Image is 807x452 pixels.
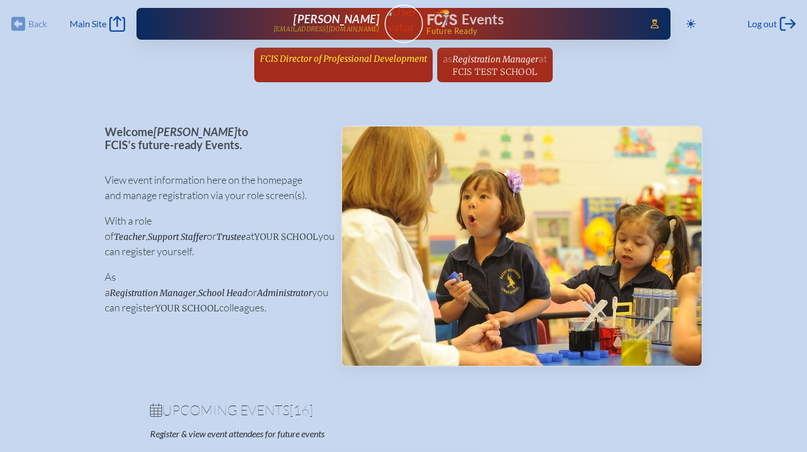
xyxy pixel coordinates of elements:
[173,12,380,35] a: [PERSON_NAME][EMAIL_ADDRESS][DOMAIN_NAME]
[539,52,547,65] span: at
[254,231,318,242] span: your school
[114,231,146,242] span: Teacher
[255,48,432,69] a: FCIS Director of Professional Development
[105,172,323,203] p: View event information here on the homepage and manage registration via your role screen(s).
[70,18,106,29] span: Main Site
[105,125,323,151] p: Welcome to FCIS’s future-ready Events.
[452,54,539,65] span: Registration Manager
[148,231,207,242] span: Support Staffer
[293,12,379,26] span: [PERSON_NAME]
[260,53,427,64] span: FCIS Director of Professional Development
[438,48,552,82] a: asRegistration ManageratFCIS Test School
[70,16,125,32] a: Main Site
[385,5,423,43] a: User Avatar
[150,428,449,440] p: Register & view event attendees for future events
[150,403,657,417] h1: Upcoming Events
[379,4,428,34] img: User Avatar
[216,231,246,242] span: Trustee
[452,66,537,77] span: FCIS Test School
[257,288,312,298] span: Administrator
[748,18,777,29] span: Log out
[443,52,452,65] span: as
[428,9,635,35] div: FCIS Events — Future ready
[153,125,237,138] span: [PERSON_NAME]
[105,269,323,315] p: As a , or you can register colleagues.
[110,288,196,298] span: Registration Manager
[105,213,323,259] p: With a role of , or at you can register yourself.
[426,27,634,35] span: Future Ready
[155,303,219,314] span: your school
[342,126,702,366] img: Events
[274,26,380,33] p: [EMAIL_ADDRESS][DOMAIN_NAME]
[198,288,247,298] span: School Head
[289,402,313,419] span: [16]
